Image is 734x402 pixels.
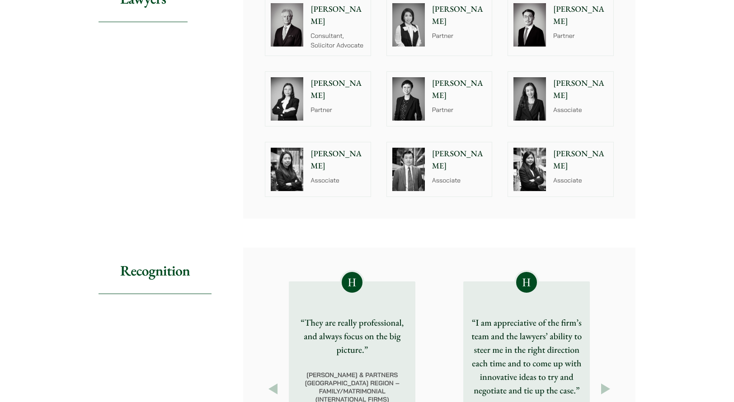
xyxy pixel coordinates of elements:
p: [PERSON_NAME] [432,148,487,172]
p: Associate [553,176,608,185]
a: [PERSON_NAME] Partner [386,71,493,126]
p: Partner [553,31,608,41]
a: [PERSON_NAME] Partner [265,71,371,126]
a: [PERSON_NAME] Associate [508,71,614,126]
p: Consultant, Solicitor Advocate [311,31,365,50]
a: [PERSON_NAME] Associate [386,142,493,197]
p: Partner [311,105,365,115]
p: [PERSON_NAME] [432,77,487,102]
p: [PERSON_NAME] [553,148,608,172]
p: “I am appreciative of the firm’s team and the lawyers’ ability to steer me in the right direction... [471,316,583,397]
a: [PERSON_NAME] Associate [508,142,614,197]
p: [PERSON_NAME] [553,77,608,102]
p: Partner [432,105,487,115]
button: Previous [265,381,281,397]
p: Associate [311,176,365,185]
p: Partner [432,31,487,41]
button: Next [598,381,614,397]
p: [PERSON_NAME] [553,3,608,28]
a: [PERSON_NAME] Associate [265,142,371,197]
p: [PERSON_NAME] [311,77,365,102]
p: Associate [553,105,608,115]
p: Associate [432,176,487,185]
h2: Recognition [99,248,212,294]
p: [PERSON_NAME] [311,3,365,28]
p: [PERSON_NAME] [311,148,365,172]
p: [PERSON_NAME] [432,3,487,28]
p: “They are really professional, and always focus on the big picture.” [296,316,408,356]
